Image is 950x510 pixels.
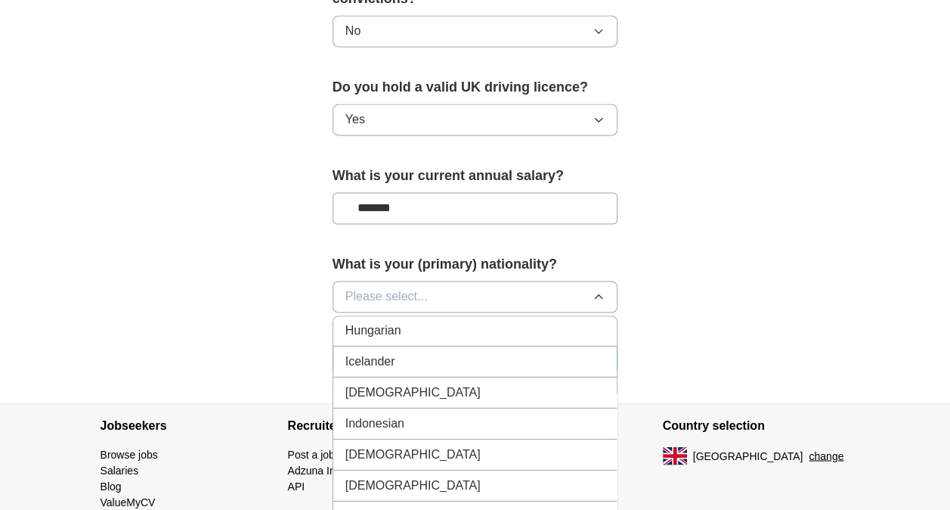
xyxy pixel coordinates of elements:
span: Icelander [345,352,395,370]
a: Post a job [288,448,335,460]
button: change [809,448,843,464]
label: What is your (primary) nationality? [333,254,618,275]
a: Adzuna Intelligence [288,464,380,476]
a: API [288,480,305,492]
span: [DEMOGRAPHIC_DATA] [345,383,481,401]
a: Browse jobs [101,448,158,460]
a: Salaries [101,464,139,476]
span: No [345,22,361,40]
label: Do you hold a valid UK driving licence? [333,77,618,98]
button: Please select... [333,281,618,313]
h4: Country selection [663,404,850,446]
label: What is your current annual salary? [333,166,618,186]
button: Yes [333,104,618,135]
span: [DEMOGRAPHIC_DATA] [345,476,481,494]
span: [DEMOGRAPHIC_DATA] [345,445,481,463]
span: [GEOGRAPHIC_DATA] [693,448,803,464]
span: Please select... [345,288,428,306]
a: Blog [101,480,122,492]
a: ValueMyCV [101,496,156,508]
span: Indonesian [345,414,404,432]
img: UK flag [663,446,687,465]
span: Yes [345,110,365,129]
span: Hungarian [345,321,401,339]
button: No [333,15,618,47]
